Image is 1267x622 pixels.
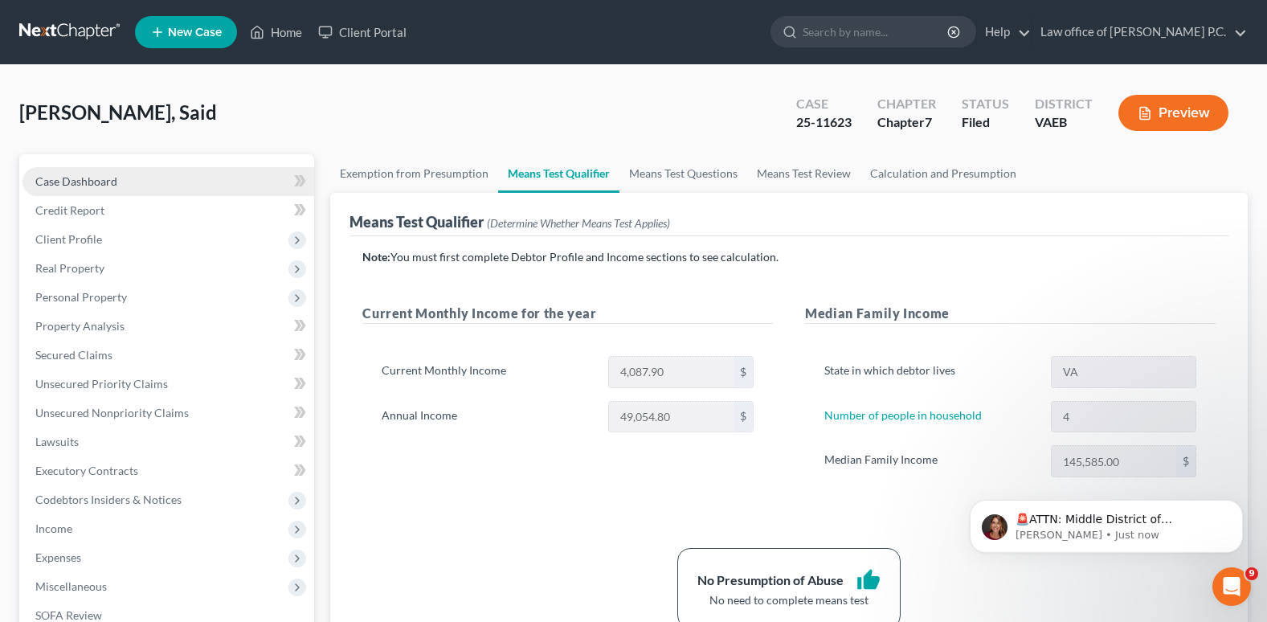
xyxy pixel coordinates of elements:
span: Client Profile [35,232,102,246]
i: thumb_up [856,568,881,592]
span: Executory Contracts [35,464,138,477]
a: Law office of [PERSON_NAME] P.C. [1032,18,1247,47]
span: 7 [925,114,932,129]
span: Credit Report [35,203,104,217]
label: Annual Income [374,401,600,433]
input: State [1052,357,1195,387]
label: State in which debtor lives [816,356,1043,388]
h5: Median Family Income [805,304,1216,324]
input: -- [1052,402,1195,432]
div: No Presumption of Abuse [697,571,844,590]
a: Unsecured Nonpriority Claims [22,399,314,428]
span: Unsecured Nonpriority Claims [35,406,189,419]
span: New Case [168,27,222,39]
div: Filed [962,113,1009,132]
span: Codebtors Insiders & Notices [35,493,182,506]
a: Means Test Review [747,154,860,193]
button: Preview [1118,95,1228,131]
a: Credit Report [22,196,314,225]
div: Means Test Qualifier [349,212,670,231]
span: 9 [1245,567,1258,580]
a: Number of people in household [824,408,982,422]
p: You must first complete Debtor Profile and Income sections to see calculation. [362,249,1216,265]
div: $ [734,402,753,432]
div: $ [1176,446,1195,477]
a: Unsecured Priority Claims [22,370,314,399]
a: Case Dashboard [22,167,314,196]
label: Current Monthly Income [374,356,600,388]
span: Unsecured Priority Claims [35,377,168,391]
iframe: Intercom notifications message [946,466,1267,579]
a: Means Test Questions [619,154,747,193]
span: SOFA Review [35,608,102,622]
input: 0.00 [1052,446,1176,477]
div: Chapter [877,113,936,132]
div: VAEB [1035,113,1093,132]
a: Home [242,18,310,47]
span: Real Property [35,261,104,275]
span: Income [35,522,72,535]
a: Help [977,18,1031,47]
div: 25-11623 [796,113,852,132]
a: Executory Contracts [22,456,314,485]
span: Personal Property [35,290,127,304]
iframe: Intercom live chat [1212,567,1251,606]
span: Secured Claims [35,348,112,362]
input: Search by name... [803,17,950,47]
a: Exemption from Presumption [330,154,498,193]
div: Chapter [877,95,936,113]
span: Lawsuits [35,435,79,448]
div: No need to complete means test [697,592,881,608]
span: [PERSON_NAME], Said [19,100,217,124]
div: District [1035,95,1093,113]
input: 0.00 [609,357,734,387]
span: (Determine Whether Means Test Applies) [487,216,670,230]
div: Case [796,95,852,113]
label: Median Family Income [816,445,1043,477]
a: Calculation and Presumption [860,154,1026,193]
div: Status [962,95,1009,113]
h5: Current Monthly Income for the year [362,304,773,324]
a: Client Portal [310,18,415,47]
span: Case Dashboard [35,174,117,188]
span: Property Analysis [35,319,125,333]
span: Miscellaneous [35,579,107,593]
strong: Note: [362,250,390,264]
input: 0.00 [609,402,734,432]
a: Property Analysis [22,312,314,341]
span: Expenses [35,550,81,564]
a: Secured Claims [22,341,314,370]
a: Means Test Qualifier [498,154,619,193]
a: Lawsuits [22,428,314,456]
div: $ [734,357,753,387]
